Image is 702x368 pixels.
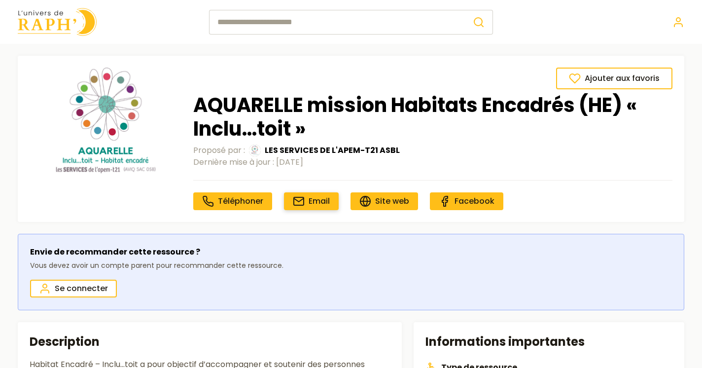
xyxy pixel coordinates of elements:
p: Vous devez avoir un compte parent pour recommander cette ressource. [30,260,283,272]
span: Téléphoner [218,195,263,207]
span: Proposé par : [193,145,245,156]
a: Site web [351,192,418,210]
a: Téléphoner [193,192,272,210]
img: LES SERVICES DE L'APEM-T21 ASBL [249,145,261,156]
span: Ajouter aux favoris [585,73,660,84]
time: [DATE] [276,156,303,168]
span: Se connecter [55,283,108,294]
span: Site web [375,195,409,207]
button: Ajouter aux favoris [556,68,672,89]
a: LES SERVICES DE L'APEM-T21 ASBLLES SERVICES DE L'APEM-T21 ASBL [249,145,400,156]
img: 1 [30,68,181,186]
a: Facebook [430,192,503,210]
h2: Description [30,334,390,350]
p: Envie de recommander cette ressource ? [30,246,283,258]
a: Email [284,192,339,210]
h1: AQUARELLE mission Habitats Encadrés (HE) « Inclu…toit » [193,93,672,141]
h2: Informations importantes [425,334,672,350]
img: Univers de Raph logo [18,8,97,36]
a: Se connecter [672,16,684,28]
a: Se connecter [30,280,117,297]
button: Rechercher [465,10,493,35]
span: Facebook [455,195,494,207]
span: LES SERVICES DE L'APEM-T21 ASBL [265,145,400,156]
div: Dernière mise à jour : [193,156,672,168]
span: Email [309,195,330,207]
